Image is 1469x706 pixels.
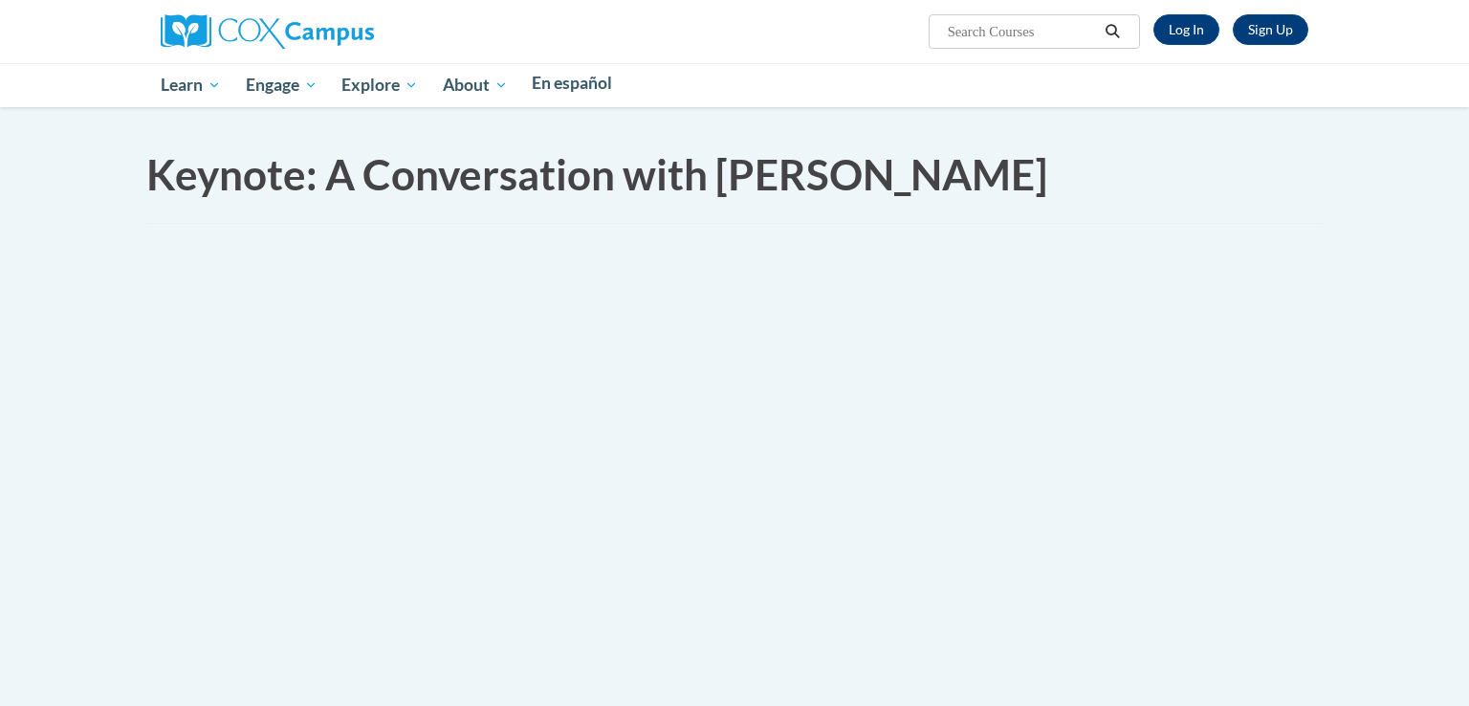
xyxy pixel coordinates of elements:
a: Learn [148,63,233,107]
img: Cox Campus [161,14,374,49]
span: Keynote: A Conversation with [PERSON_NAME] [146,149,1047,199]
a: Log In [1153,14,1219,45]
a: About [430,63,520,107]
i:  [1105,25,1122,39]
span: About [443,74,508,97]
button: Search [1099,20,1128,43]
a: Engage [233,63,330,107]
div: Main menu [132,63,1337,107]
input: Search Courses [946,20,1099,43]
span: Explore [341,74,418,97]
a: Explore [329,63,430,107]
span: En español [532,73,612,93]
span: Engage [246,74,318,97]
a: Register [1233,14,1308,45]
a: En español [520,63,625,103]
a: Cox Campus [161,22,374,38]
span: Learn [161,74,221,97]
